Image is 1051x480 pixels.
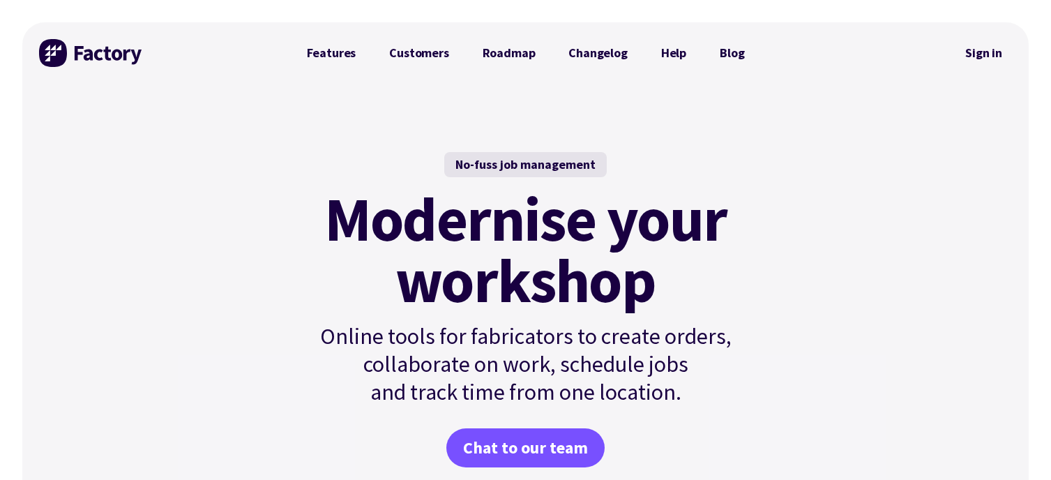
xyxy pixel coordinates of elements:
a: Help [644,39,703,67]
a: Changelog [552,39,644,67]
a: Sign in [955,37,1012,69]
img: Factory [39,39,144,67]
p: Online tools for fabricators to create orders, collaborate on work, schedule jobs and track time ... [290,322,762,406]
div: No-fuss job management [444,152,607,177]
a: Blog [703,39,761,67]
mark: Modernise your workshop [324,188,727,311]
nav: Primary Navigation [290,39,762,67]
a: Customers [372,39,465,67]
a: Features [290,39,373,67]
a: Chat to our team [446,428,605,467]
nav: Secondary Navigation [955,37,1012,69]
a: Roadmap [466,39,552,67]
